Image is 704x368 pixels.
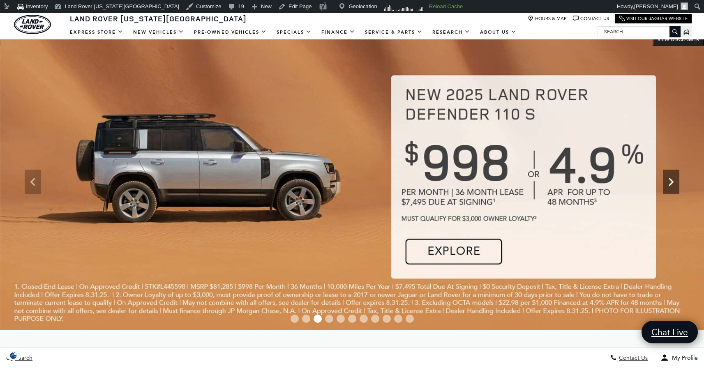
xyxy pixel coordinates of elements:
a: Service & Parts [360,25,427,39]
span: Go to slide 4 [325,315,333,323]
section: Click to Open Cookie Consent Modal [4,351,23,360]
nav: Main Navigation [65,25,522,39]
img: Land Rover [14,15,51,34]
a: Land Rover [US_STATE][GEOGRAPHIC_DATA] [65,14,252,23]
span: Go to slide 9 [383,315,391,323]
span: Go to slide 6 [348,315,356,323]
span: Go to slide 3 [314,315,322,323]
a: Hours & Map [528,16,567,22]
strong: Reload Cache [429,3,463,9]
a: About Us [475,25,522,39]
img: Opt-Out Icon [4,351,23,360]
a: Research [427,25,475,39]
span: Go to slide 10 [394,315,402,323]
a: EXPRESS STORE [65,25,128,39]
span: Contact Us [617,354,648,361]
span: Go to slide 8 [371,315,379,323]
span: Go to slide 5 [337,315,345,323]
a: Contact Us [573,16,609,22]
a: Finance [316,25,360,39]
span: [PERSON_NAME] [634,3,678,9]
button: Open user profile menu [654,347,704,368]
a: Visit Our Jaguar Website [619,16,688,22]
span: Go to slide 2 [302,315,310,323]
span: VIEW DISCLAIMER [658,36,699,43]
a: Pre-Owned Vehicles [189,25,272,39]
span: Go to slide 11 [406,315,414,323]
a: Chat Live [642,321,698,343]
button: VIEW DISCLAIMER [653,33,704,46]
img: Visitors over 48 hours. Click for more Clicky Site Stats. [381,1,426,13]
a: Specials [272,25,316,39]
span: Go to slide 7 [360,315,368,323]
div: Previous [25,170,41,194]
span: Land Rover [US_STATE][GEOGRAPHIC_DATA] [70,14,247,23]
a: New Vehicles [128,25,189,39]
span: My Profile [669,354,698,361]
div: Next [663,170,679,194]
span: Chat Live [647,327,692,338]
span: Go to slide 1 [291,315,299,323]
a: land-rover [14,15,51,34]
input: Search [598,27,680,37]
